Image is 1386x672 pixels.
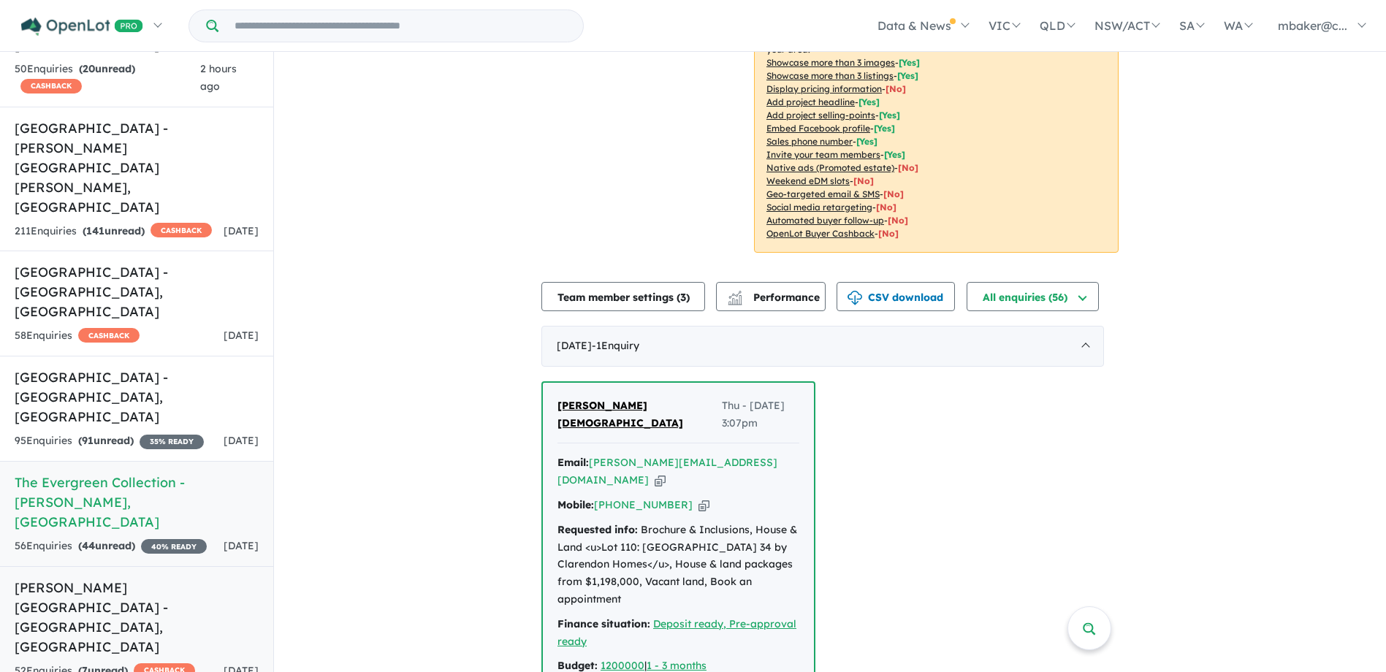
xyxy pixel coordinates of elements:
span: [DATE] [224,224,259,237]
span: Performance [730,291,820,304]
u: Display pricing information [766,83,882,94]
span: [No] [876,202,896,213]
u: Social media retargeting [766,202,872,213]
u: Embed Facebook profile [766,123,870,134]
input: Try estate name, suburb, builder or developer [221,10,580,42]
img: Openlot PRO Logo White [21,18,143,36]
a: [PERSON_NAME][EMAIL_ADDRESS][DOMAIN_NAME] [557,456,777,486]
img: bar-chart.svg [728,295,742,305]
strong: Budget: [557,659,598,672]
strong: ( unread) [78,434,134,447]
a: [PHONE_NUMBER] [594,498,693,511]
u: Native ads (Promoted estate) [766,162,894,173]
strong: Finance situation: [557,617,650,630]
img: download icon [848,291,862,305]
span: [No] [898,162,918,173]
u: Invite your team members [766,149,880,160]
u: Sales phone number [766,136,853,147]
u: Add project headline [766,96,855,107]
span: [No] [853,175,874,186]
span: CASHBACK [20,79,82,93]
strong: Requested info: [557,523,638,536]
span: 20 [83,62,95,75]
div: 211 Enquir ies [15,223,212,240]
strong: Mobile: [557,498,594,511]
div: 95 Enquir ies [15,432,204,450]
span: [No] [878,228,899,239]
span: [No] [883,188,904,199]
button: Copy [655,473,666,488]
span: Thu - [DATE] 3:07pm [722,397,799,432]
span: [ Yes ] [884,149,905,160]
div: [DATE] [541,326,1104,367]
u: Automated buyer follow-up [766,215,884,226]
div: 56 Enquir ies [15,538,207,555]
u: Geo-targeted email & SMS [766,188,880,199]
h5: [GEOGRAPHIC_DATA] - [GEOGRAPHIC_DATA] , [GEOGRAPHIC_DATA] [15,262,259,321]
p: Your project is only comparing to other top-performing projects in your area: - - - - - - - - - -... [754,18,1119,253]
span: 40 % READY [141,539,207,554]
span: 141 [86,224,104,237]
span: 3 [680,291,686,304]
h5: [GEOGRAPHIC_DATA] - [GEOGRAPHIC_DATA] , [GEOGRAPHIC_DATA] [15,367,259,427]
span: [ Yes ] [879,110,900,121]
h5: [GEOGRAPHIC_DATA] - [PERSON_NAME][GEOGRAPHIC_DATA][PERSON_NAME] , [GEOGRAPHIC_DATA] [15,118,259,217]
div: 50 Enquir ies [15,61,200,96]
u: OpenLot Buyer Cashback [766,228,875,239]
a: Deposit ready, Pre-approval ready [557,617,796,648]
span: [ Yes ] [858,96,880,107]
span: CASHBACK [78,328,140,343]
span: [PERSON_NAME][DEMOGRAPHIC_DATA] [557,399,683,429]
div: 58 Enquir ies [15,327,140,345]
a: 1200000 [601,659,644,672]
strong: ( unread) [78,539,135,552]
span: 2 hours ago [200,62,237,93]
strong: Email: [557,456,589,469]
span: [ Yes ] [856,136,877,147]
span: [DATE] [224,539,259,552]
button: All enquiries (56) [967,282,1099,311]
div: Brochure & Inclusions, House & Land <u>Lot 110: [GEOGRAPHIC_DATA] 34 by Clarendon Homes</u>, Hous... [557,522,799,608]
span: [DATE] [224,329,259,342]
a: 1 - 3 months [647,659,707,672]
u: Add project selling-points [766,110,875,121]
span: - 1 Enquir y [592,339,639,352]
span: [No] [888,215,908,226]
img: line-chart.svg [728,291,742,299]
span: [DATE] [224,434,259,447]
span: 35 % READY [140,435,204,449]
span: [ Yes ] [897,70,918,81]
u: Showcase more than 3 images [766,57,895,68]
strong: ( unread) [79,62,135,75]
h5: The Evergreen Collection - [PERSON_NAME] , [GEOGRAPHIC_DATA] [15,473,259,532]
strong: ( unread) [83,224,145,237]
span: mbaker@c... [1278,18,1347,33]
span: [ Yes ] [899,57,920,68]
u: Showcase more than 3 listings [766,70,894,81]
button: Performance [716,282,826,311]
u: Weekend eDM slots [766,175,850,186]
button: CSV download [837,282,955,311]
span: CASHBACK [151,223,212,237]
span: 91 [82,434,94,447]
h5: [PERSON_NAME][GEOGRAPHIC_DATA] - [GEOGRAPHIC_DATA] , [GEOGRAPHIC_DATA] [15,578,259,657]
a: [PERSON_NAME][DEMOGRAPHIC_DATA] [557,397,722,432]
span: [ Yes ] [874,123,895,134]
button: Copy [698,497,709,513]
button: Team member settings (3) [541,282,705,311]
span: 44 [82,539,95,552]
span: [ No ] [886,83,906,94]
